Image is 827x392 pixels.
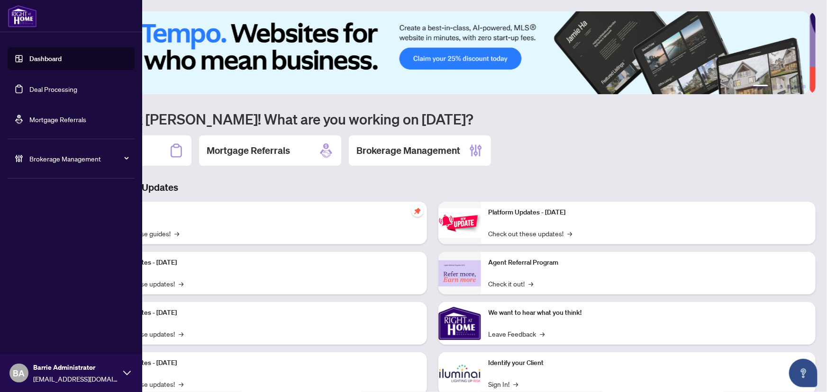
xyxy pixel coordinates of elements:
a: Leave Feedback→ [489,329,545,339]
p: Platform Updates - [DATE] [489,207,809,218]
p: We want to hear what you think! [489,308,809,318]
a: Check out these updates!→ [489,228,573,239]
p: Agent Referral Program [489,258,809,268]
a: Sign In!→ [489,379,518,389]
a: Deal Processing [29,85,77,93]
p: Platform Updates - [DATE] [100,258,419,268]
span: → [514,379,518,389]
p: Platform Updates - [DATE] [100,358,419,368]
button: 1 [753,85,768,89]
span: → [568,228,573,239]
button: 3 [780,85,783,89]
span: → [529,278,534,289]
button: 5 [795,85,799,89]
span: → [179,379,183,389]
a: Check it out!→ [489,278,534,289]
img: Platform Updates - June 23, 2025 [438,208,481,238]
p: Self-Help [100,207,419,218]
button: Open asap [789,359,818,387]
a: Mortgage Referrals [29,115,86,124]
img: logo [8,5,37,27]
h3: Brokerage & Industry Updates [49,181,816,194]
button: 2 [772,85,776,89]
span: Barrie Administrator [33,362,118,373]
img: Agent Referral Program [438,260,481,286]
span: pushpin [412,205,423,217]
h2: Brokerage Management [356,144,460,157]
h2: Mortgage Referrals [207,144,290,157]
img: We want to hear what you think! [438,302,481,345]
img: Slide 0 [49,11,809,94]
a: Dashboard [29,54,62,63]
span: → [179,329,183,339]
p: Platform Updates - [DATE] [100,308,419,318]
span: → [179,278,183,289]
span: Brokerage Management [29,153,128,164]
p: Identify your Client [489,358,809,368]
span: → [174,228,179,239]
h1: Welcome back [PERSON_NAME]! What are you working on [DATE]? [49,110,816,128]
span: [EMAIL_ADDRESS][DOMAIN_NAME] [33,374,118,384]
button: 4 [787,85,791,89]
span: BA [13,366,25,380]
button: 6 [802,85,806,89]
span: → [540,329,545,339]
